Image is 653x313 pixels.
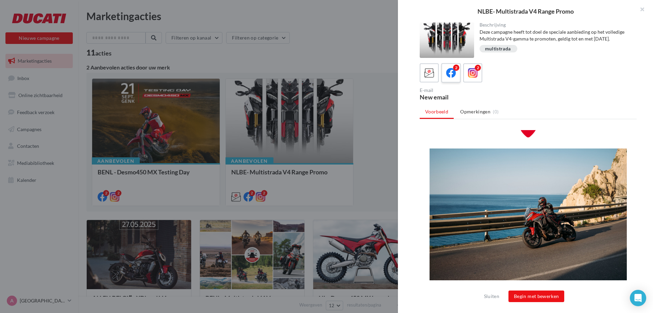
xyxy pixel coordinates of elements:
[493,109,499,114] span: (0)
[480,29,632,42] div: Deze campagne heeft tot doel de speciale aanbieding op het volledige Multistrada V4-gamma te prom...
[420,94,525,100] div: New email
[480,22,632,27] div: Beschrijving
[409,8,642,14] div: NLBE- Multistrada V4 Range Promo
[460,108,490,115] span: Opmerkingen
[485,46,511,51] div: multistrada
[475,65,481,71] div: 2
[630,290,646,306] div: Open Intercom Messenger
[481,292,502,300] button: Sluiten
[10,18,207,150] img: DM_Ducati_Multistrada_20240730_01795_UC688712_low.jpg
[420,88,525,93] div: E-mail
[453,65,459,71] div: 2
[508,291,564,302] button: Begin met bewerken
